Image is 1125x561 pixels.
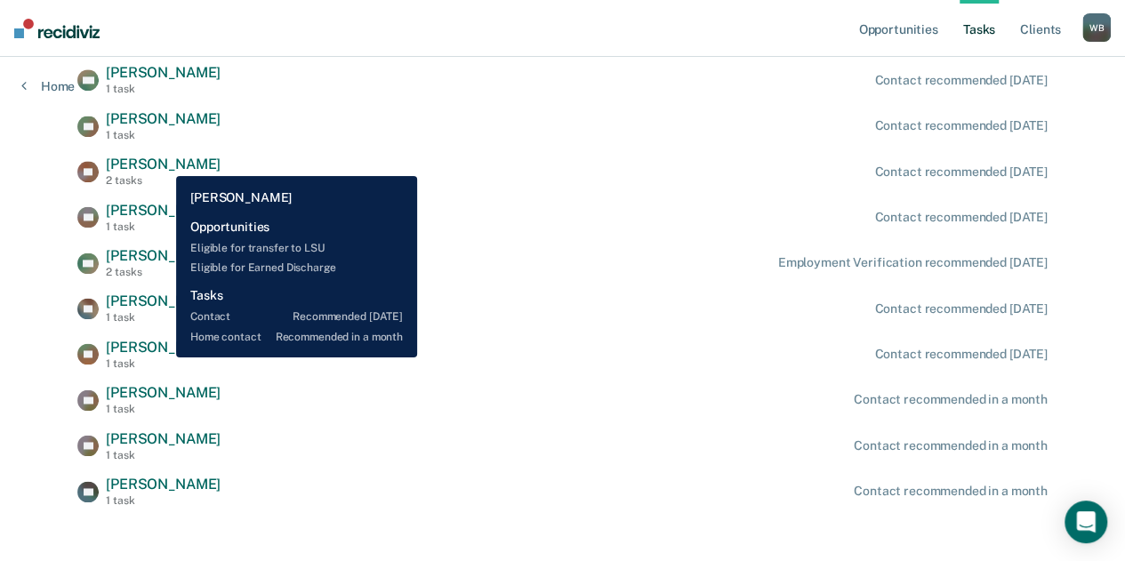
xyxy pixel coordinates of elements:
[106,357,221,370] div: 1 task
[106,293,221,309] span: [PERSON_NAME]
[1065,501,1107,543] div: Open Intercom Messenger
[106,174,221,187] div: 2 tasks
[874,164,1047,180] div: Contact recommended [DATE]
[106,202,221,219] span: [PERSON_NAME]
[106,156,221,172] span: [PERSON_NAME]
[106,403,221,415] div: 1 task
[106,83,221,95] div: 1 task
[106,64,221,81] span: [PERSON_NAME]
[874,347,1047,362] div: Contact recommended [DATE]
[106,449,221,461] div: 1 task
[778,255,1048,270] div: Employment Verification recommended [DATE]
[1082,13,1111,42] button: WB
[106,247,221,264] span: [PERSON_NAME]
[106,476,221,493] span: [PERSON_NAME]
[1082,13,1111,42] div: W B
[874,210,1047,225] div: Contact recommended [DATE]
[854,392,1048,407] div: Contact recommended in a month
[106,220,221,233] div: 1 task
[874,73,1047,88] div: Contact recommended [DATE]
[874,118,1047,133] div: Contact recommended [DATE]
[106,494,221,507] div: 1 task
[14,19,100,38] img: Recidiviz
[106,384,221,401] span: [PERSON_NAME]
[106,311,221,324] div: 1 task
[21,78,75,94] a: Home
[106,266,221,278] div: 2 tasks
[854,484,1048,499] div: Contact recommended in a month
[106,129,221,141] div: 1 task
[106,430,221,447] span: [PERSON_NAME]
[874,301,1047,317] div: Contact recommended [DATE]
[106,110,221,127] span: [PERSON_NAME]
[106,339,221,356] span: [PERSON_NAME]
[854,438,1048,453] div: Contact recommended in a month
